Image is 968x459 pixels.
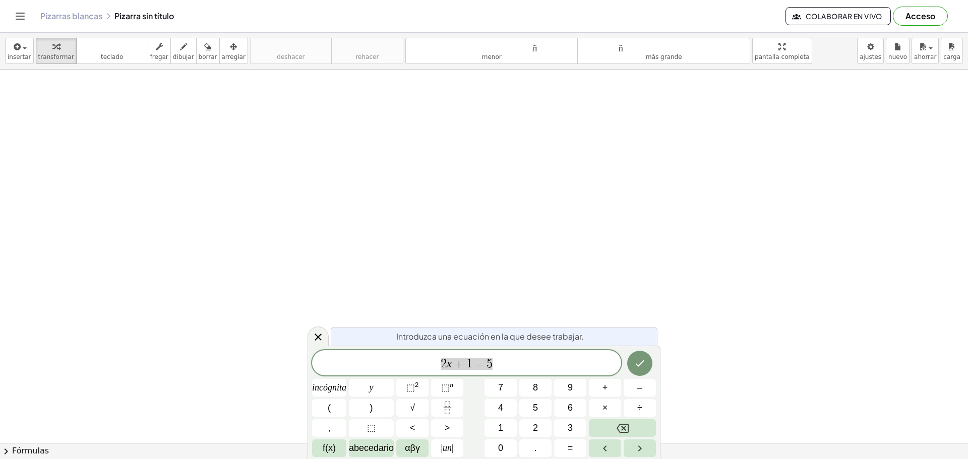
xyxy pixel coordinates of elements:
font: fregar [150,53,168,60]
span: 5 [487,358,493,370]
font: + [602,382,608,392]
font: 4 [498,403,503,413]
button: insertar [5,38,34,64]
font: f(x) [323,443,336,453]
button: Veces [589,399,621,417]
button: Igual [554,439,586,457]
font: 8 [533,382,538,392]
font: carga [943,53,960,60]
button: , [312,419,346,437]
span: 2 [441,358,447,370]
button: 1 [485,419,517,437]
font: menor [482,53,502,60]
font: Pizarras blancas [40,11,102,21]
font: ⬚ [441,382,450,392]
button: Acceso [893,7,948,26]
font: 1 [498,423,503,433]
button: Más que [431,419,463,437]
button: transformar [36,38,77,64]
span: + [452,358,466,370]
font: Colaborar en vivo [806,12,882,21]
font: 3 [568,423,573,433]
button: ( [312,399,346,417]
font: rehacer [334,42,401,51]
button: ahorrar [912,38,939,64]
button: 7 [485,379,517,397]
button: Al cuadrado [396,379,429,397]
button: 2 [519,419,552,437]
button: ) [349,399,394,417]
font: . [534,443,537,453]
font: teclado [79,42,146,51]
font: transformar [38,53,74,60]
button: Colaborar en vivo [785,7,891,25]
button: 8 [519,379,552,397]
button: Flecha derecha [624,439,656,457]
button: 5 [519,399,552,417]
font: rehacer [355,53,379,60]
button: 9 [554,379,586,397]
button: Dividir [624,399,656,417]
font: = [568,443,573,453]
button: Alfabeto [349,439,394,457]
var: x [447,357,452,370]
font: , [328,423,330,433]
font: 6 [568,403,573,413]
font: teclado [101,53,123,60]
button: y [349,379,394,397]
font: ⬚ [406,382,415,392]
font: insertar [8,53,31,60]
font: | [441,443,443,453]
font: tamaño_del_formato [580,42,748,51]
font: tamaño_del_formato [408,42,576,51]
font: Fórmulas [12,446,49,455]
button: borrar [196,38,220,64]
button: Más [589,379,621,397]
button: 6 [554,399,586,417]
button: ajustes [857,38,884,64]
font: 0 [498,443,503,453]
button: 0 [485,439,517,457]
span: 1 [466,358,472,370]
button: 4 [485,399,517,417]
button: tecladoteclado [76,38,148,64]
button: Funciones [312,439,346,457]
font: > [445,423,450,433]
font: × [602,403,608,413]
font: 5 [533,403,538,413]
button: Retroceso [589,419,656,437]
button: . [519,439,552,457]
button: Sobrescrito [431,379,463,397]
font: ahorrar [914,53,936,60]
button: Menos que [396,419,429,437]
font: 2 [533,423,538,433]
button: 3 [554,419,586,437]
font: arreglar [222,53,246,60]
font: √ [410,403,415,413]
font: ÷ [637,403,642,413]
button: carga [941,38,963,64]
font: un [443,443,452,453]
font: ⬚ [367,423,376,433]
button: Raíz cuadrada [396,399,429,417]
font: αβγ [405,443,420,453]
button: tamaño_del_formatomás grande [577,38,750,64]
font: deshacer [277,53,305,60]
button: Menos [624,379,656,397]
font: borrar [199,53,217,60]
font: nuevo [888,53,907,60]
button: Hecho [627,351,652,376]
button: dibujar [170,38,197,64]
button: tamaño_del_formatomenor [405,38,578,64]
button: fregar [148,38,171,64]
font: incógnita [312,382,346,392]
button: Marcador de posición [349,419,394,437]
font: ) [370,403,373,413]
font: abecedario [349,443,394,453]
font: n [450,381,453,388]
font: dibujar [173,53,194,60]
button: Fracción [431,399,463,417]
button: pantalla completa [752,38,812,64]
font: y [370,382,374,392]
font: 7 [498,382,503,392]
